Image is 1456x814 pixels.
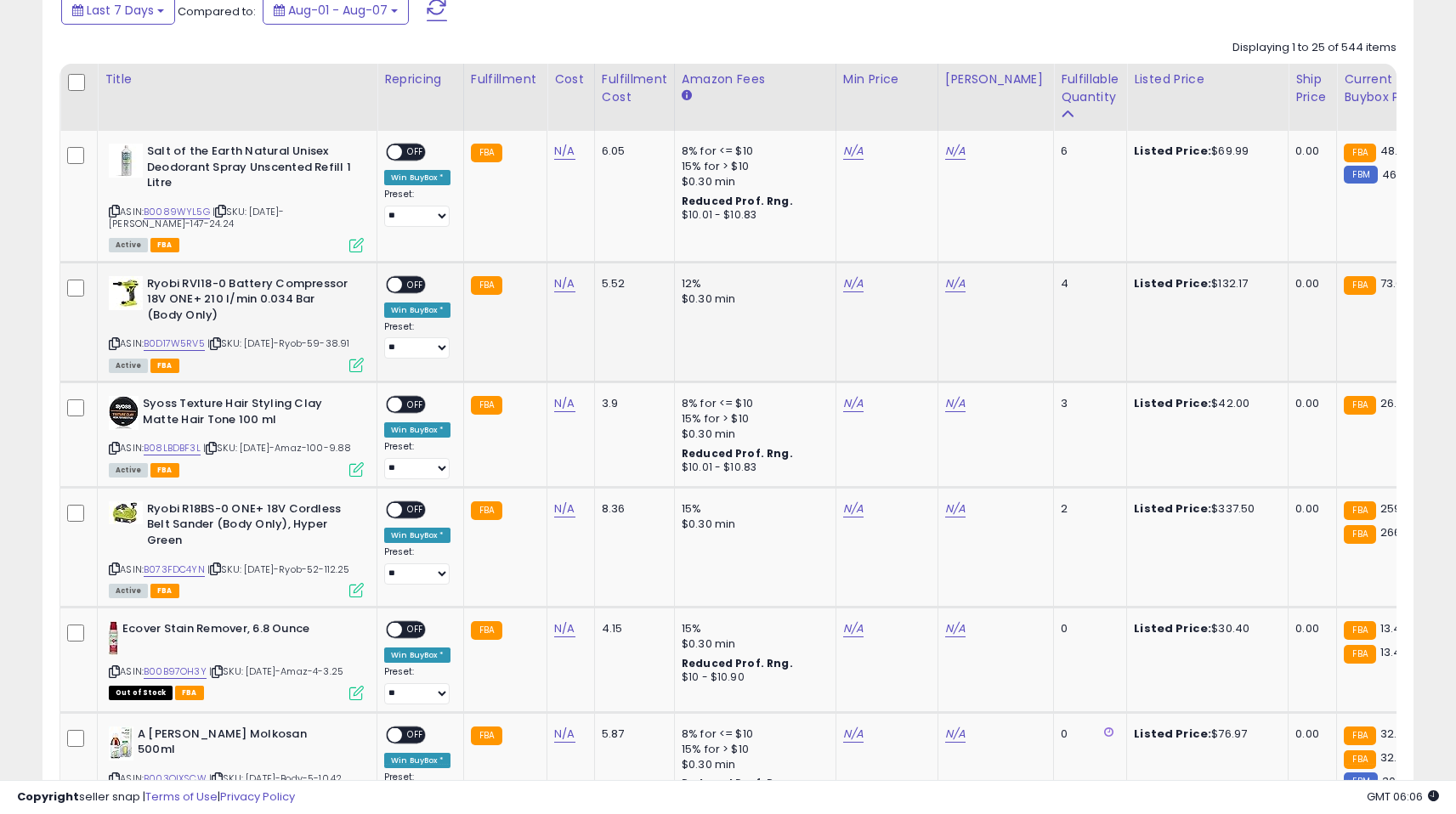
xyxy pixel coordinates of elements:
span: 32.21 [1380,749,1408,766]
a: N/A [843,395,864,412]
span: 259 [1380,500,1401,517]
span: | SKU: [DATE]-Amaz-4-3.25 [209,664,343,678]
div: 15% for > $10 [682,411,823,427]
small: FBA [471,621,502,640]
span: FBA [150,238,179,252]
span: 266.21 [1380,524,1414,540]
div: Cost [554,71,587,88]
a: N/A [843,726,864,743]
small: FBA [471,501,502,520]
div: 5.87 [602,726,661,742]
a: N/A [843,500,864,517]
div: Preset: [384,546,450,585]
div: $76.97 [1134,726,1275,742]
a: B08LBDBF3L [144,441,201,455]
b: A [PERSON_NAME] Molkosan 500ml [138,726,344,762]
span: 13.49 [1380,644,1408,660]
div: Min Price [843,71,931,88]
small: FBA [471,726,502,745]
div: 6 [1061,144,1113,159]
strong: Copyright [17,789,79,805]
a: Terms of Use [145,789,218,805]
small: FBA [1344,726,1375,745]
span: All listings currently available for purchase on Amazon [109,463,148,478]
span: All listings currently available for purchase on Amazon [109,584,148,598]
span: All listings that are currently out of stock and unavailable for purchase on Amazon [109,686,173,700]
div: $132.17 [1134,276,1275,291]
a: N/A [945,395,966,412]
b: Ryobi RVI18-0 Battery Compressor 18V ONE+ 210 l/min 0.034 Bar (Body Only) [147,276,354,328]
div: 12% [682,276,823,291]
div: Ship Price [1295,71,1329,106]
a: N/A [554,143,575,160]
div: $10 - $10.90 [682,670,823,685]
img: 31Rl2J0xi4L._SL40_.jpg [109,501,143,524]
div: 8% for <= $10 [682,144,823,159]
div: Preset: [384,666,450,704]
div: ASIN: [109,144,364,251]
div: ASIN: [109,276,364,370]
div: 0.00 [1295,144,1323,159]
b: Reduced Prof. Rng. [682,656,793,670]
div: Win BuyBox * [384,302,450,318]
b: Ecover Stain Remover, 6.8 Ounce [122,621,329,642]
div: ASIN: [109,396,364,475]
div: $42.00 [1134,396,1275,411]
span: 73.09 [1380,275,1410,291]
div: 15% [682,621,823,636]
div: Fulfillment Cost [602,71,667,106]
div: $0.30 min [682,427,823,442]
small: FBA [1344,396,1375,415]
span: OFF [402,398,429,412]
span: FBA [150,584,179,598]
span: Last 7 Days [87,2,154,19]
span: 46.45 [1382,167,1414,183]
span: Compared to: [178,3,256,20]
a: Privacy Policy [220,789,295,805]
div: 2 [1061,501,1113,517]
b: Salt of the Earth Natural Unisex Deodorant Spray Unscented Refill 1 Litre [147,144,354,195]
div: 3 [1061,396,1113,411]
small: FBA [471,144,502,162]
a: N/A [945,726,966,743]
a: N/A [945,500,966,517]
a: N/A [843,143,864,160]
span: All listings currently available for purchase on Amazon [109,238,148,252]
div: $10.01 - $10.83 [682,208,823,223]
div: 0 [1061,621,1113,636]
div: $0.30 min [682,174,823,189]
span: FBA [150,463,179,478]
div: Win BuyBox * [384,170,450,185]
a: N/A [554,500,575,517]
span: 13.49 [1380,620,1408,636]
b: Listed Price: [1134,500,1211,517]
small: FBA [1344,501,1375,520]
small: FBA [1344,276,1375,295]
div: 0.00 [1295,276,1323,291]
a: N/A [945,620,966,637]
div: $30.40 [1134,621,1275,636]
div: Repricing [384,71,456,88]
div: 0.00 [1295,726,1323,742]
div: $10.01 - $10.83 [682,461,823,475]
div: [PERSON_NAME] [945,71,1046,88]
small: FBA [1344,525,1375,544]
b: Syoss Texture Hair Styling Clay Matte Hair Tone 100 ml [143,396,349,432]
span: Aug-01 - Aug-07 [288,2,388,19]
div: Displaying 1 to 25 of 544 items [1232,40,1397,56]
div: Preset: [384,441,450,479]
span: 32.2 [1380,726,1404,742]
img: 311pOfTGNwL._SL40_.jpg [109,276,143,310]
a: B073FDC4YN [144,562,205,577]
span: FBA [150,359,179,373]
a: B00B97OH3Y [144,664,207,679]
b: Listed Price: [1134,395,1211,411]
div: Preset: [384,321,450,359]
span: 48.32 [1380,143,1412,159]
span: | SKU: [DATE]-Ryob-59-38.91 [207,336,350,350]
div: 8% for <= $10 [682,396,823,411]
b: Reduced Prof. Rng. [682,194,793,208]
a: B0D17W5RV5 [144,336,205,351]
a: B0089WYL5G [144,205,210,219]
span: 2025-08-15 06:06 GMT [1367,789,1439,805]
